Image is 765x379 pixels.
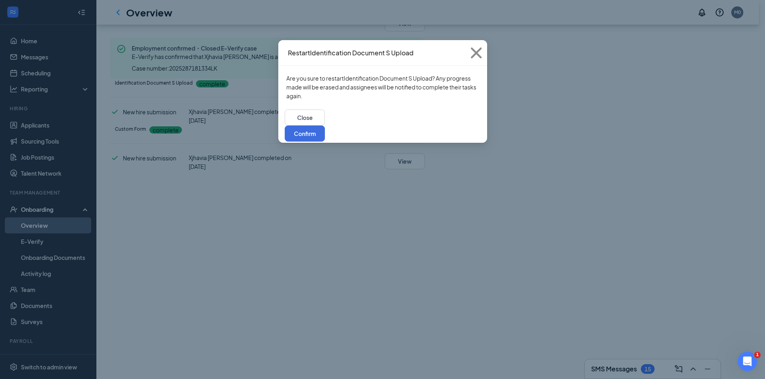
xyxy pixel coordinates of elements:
[738,352,757,371] iframe: Intercom live chat
[465,40,487,66] button: Close
[754,352,761,358] span: 1
[288,49,414,57] h4: Restart Identification Document S Upload
[286,74,479,100] p: Are you sure to restart Identification Document S Upload ? Any progress made will be erased and a...
[285,109,325,126] button: Close
[465,42,487,64] svg: Cross
[285,126,325,142] button: Confirm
